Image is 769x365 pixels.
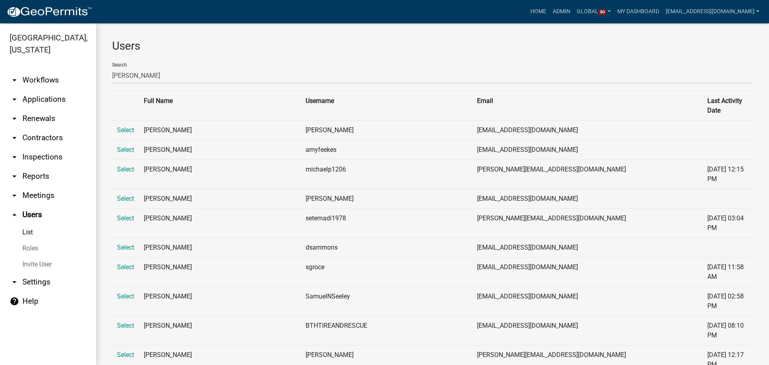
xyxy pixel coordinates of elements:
[112,39,753,53] h3: Users
[117,146,134,153] a: Select
[10,210,19,220] i: arrow_drop_up
[472,120,702,140] td: [EMAIL_ADDRESS][DOMAIN_NAME]
[550,4,574,19] a: Admin
[703,91,753,120] th: Last Activity Date
[139,159,301,189] td: [PERSON_NAME]
[117,322,134,329] a: Select
[10,133,19,143] i: arrow_drop_down
[472,91,702,120] th: Email
[472,189,702,208] td: [EMAIL_ADDRESS][DOMAIN_NAME]
[117,263,134,271] a: Select
[117,244,134,251] a: Select
[10,152,19,162] i: arrow_drop_down
[10,114,19,123] i: arrow_drop_down
[10,95,19,104] i: arrow_drop_down
[703,208,753,238] td: [DATE] 03:04 PM
[301,257,472,286] td: sgroce
[10,277,19,287] i: arrow_drop_down
[472,316,702,345] td: [EMAIL_ADDRESS][DOMAIN_NAME]
[139,257,301,286] td: [PERSON_NAME]
[117,195,134,202] a: Select
[703,257,753,286] td: [DATE] 11:58 AM
[117,214,134,222] a: Select
[301,208,472,238] td: setemadi1978
[301,91,472,120] th: Username
[301,286,472,316] td: SamuelNSeeley
[472,159,702,189] td: [PERSON_NAME][EMAIL_ADDRESS][DOMAIN_NAME]
[139,286,301,316] td: [PERSON_NAME]
[472,238,702,257] td: [EMAIL_ADDRESS][DOMAIN_NAME]
[10,75,19,85] i: arrow_drop_down
[301,189,472,208] td: [PERSON_NAME]
[301,316,472,345] td: BTHTIREANDRESCUE
[527,4,550,19] a: Home
[301,159,472,189] td: michaelp1206
[139,238,301,257] td: [PERSON_NAME]
[117,351,134,359] a: Select
[472,140,702,159] td: [EMAIL_ADDRESS][DOMAIN_NAME]
[301,140,472,159] td: amyfeekes
[139,189,301,208] td: [PERSON_NAME]
[139,120,301,140] td: [PERSON_NAME]
[139,140,301,159] td: [PERSON_NAME]
[472,286,702,316] td: [EMAIL_ADDRESS][DOMAIN_NAME]
[10,171,19,181] i: arrow_drop_down
[703,159,753,189] td: [DATE] 12:15 PM
[662,4,763,19] a: [EMAIL_ADDRESS][DOMAIN_NAME]
[139,91,301,120] th: Full Name
[598,9,606,16] span: 30
[10,191,19,200] i: arrow_drop_down
[703,316,753,345] td: [DATE] 08:10 PM
[301,120,472,140] td: [PERSON_NAME]
[574,4,614,19] a: Global30
[117,126,134,134] a: Select
[117,165,134,173] a: Select
[614,4,662,19] a: My Dashboard
[301,238,472,257] td: dsammons
[139,316,301,345] td: [PERSON_NAME]
[472,208,702,238] td: [PERSON_NAME][EMAIL_ADDRESS][DOMAIN_NAME]
[703,286,753,316] td: [DATE] 02:58 PM
[10,296,19,306] i: help
[139,208,301,238] td: [PERSON_NAME]
[117,292,134,300] a: Select
[472,257,702,286] td: [EMAIL_ADDRESS][DOMAIN_NAME]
